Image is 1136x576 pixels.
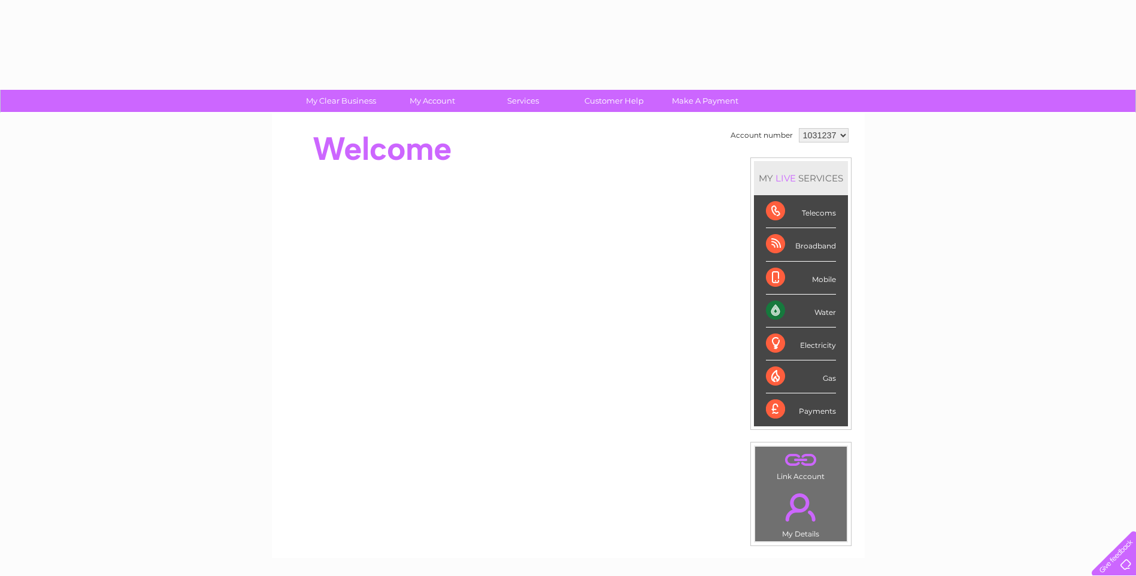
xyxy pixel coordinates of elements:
a: Services [474,90,572,112]
div: LIVE [773,172,798,184]
div: Mobile [766,262,836,295]
td: My Details [755,483,847,542]
div: Payments [766,393,836,426]
div: Telecoms [766,195,836,228]
div: Broadband [766,228,836,261]
a: My Clear Business [292,90,390,112]
a: . [758,450,844,471]
div: MY SERVICES [754,161,848,195]
a: My Account [383,90,481,112]
div: Electricity [766,328,836,360]
a: . [758,486,844,528]
div: Gas [766,360,836,393]
a: Make A Payment [656,90,755,112]
div: Water [766,295,836,328]
td: Link Account [755,446,847,484]
td: Account number [728,125,796,145]
a: Customer Help [565,90,664,112]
